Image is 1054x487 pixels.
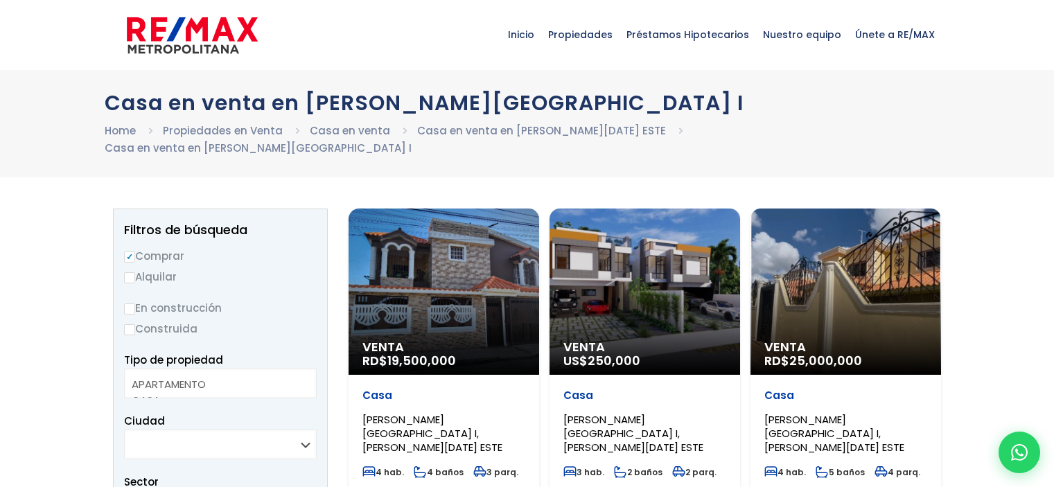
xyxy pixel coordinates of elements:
[563,412,703,454] span: [PERSON_NAME][GEOGRAPHIC_DATA] I, [PERSON_NAME][DATE] ESTE
[541,14,620,55] span: Propiedades
[789,352,862,369] span: 25,000,000
[124,272,135,283] input: Alquilar
[414,466,464,478] span: 4 baños
[124,251,135,263] input: Comprar
[127,15,258,56] img: remax-metropolitana-logo
[764,412,904,454] span: [PERSON_NAME][GEOGRAPHIC_DATA] I, [PERSON_NAME][DATE] ESTE
[124,299,317,317] label: En construcción
[124,303,135,315] input: En construcción
[310,123,390,138] a: Casa en venta
[105,141,412,155] a: Casa en venta en [PERSON_NAME][GEOGRAPHIC_DATA] I
[501,14,541,55] span: Inicio
[362,466,404,478] span: 4 hab.
[105,123,136,138] a: Home
[132,392,299,408] option: CASA
[105,91,950,115] h1: Casa en venta en [PERSON_NAME][GEOGRAPHIC_DATA] I
[124,353,223,367] span: Tipo de propiedad
[672,466,717,478] span: 2 parq.
[563,340,726,354] span: Venta
[764,389,927,402] p: Casa
[362,352,456,369] span: RD$
[563,352,640,369] span: US$
[764,352,862,369] span: RD$
[362,389,525,402] p: Casa
[387,352,456,369] span: 19,500,000
[124,268,317,285] label: Alquilar
[124,414,165,428] span: Ciudad
[163,123,283,138] a: Propiedades en Venta
[132,376,299,392] option: APARTAMENTO
[124,320,317,337] label: Construida
[563,389,726,402] p: Casa
[756,14,848,55] span: Nuestro equipo
[764,466,806,478] span: 4 hab.
[875,466,920,478] span: 4 parq.
[816,466,865,478] span: 5 baños
[563,466,604,478] span: 3 hab.
[620,14,756,55] span: Préstamos Hipotecarios
[473,466,518,478] span: 3 parq.
[124,324,135,335] input: Construida
[588,352,640,369] span: 250,000
[124,223,317,237] h2: Filtros de búsqueda
[764,340,927,354] span: Venta
[124,247,317,265] label: Comprar
[417,123,666,138] a: Casa en venta en [PERSON_NAME][DATE] ESTE
[614,466,662,478] span: 2 baños
[848,14,942,55] span: Únete a RE/MAX
[362,412,502,454] span: [PERSON_NAME][GEOGRAPHIC_DATA] I, [PERSON_NAME][DATE] ESTE
[362,340,525,354] span: Venta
